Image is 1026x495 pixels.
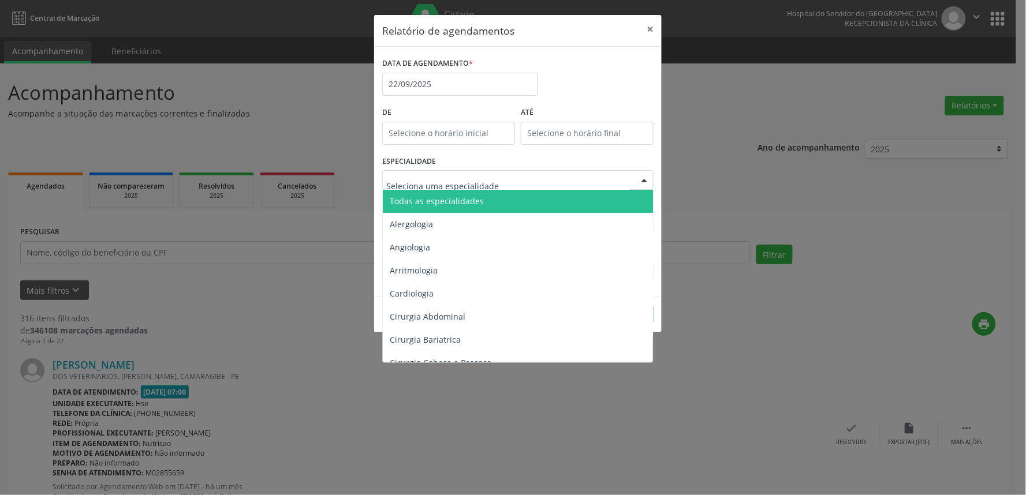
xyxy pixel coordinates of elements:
span: Angiologia [390,242,430,253]
button: Close [639,15,662,43]
span: Alergologia [390,219,433,230]
h5: Relatório de agendamentos [382,23,514,38]
input: Selecione o horário inicial [382,122,515,145]
span: Cirurgia Bariatrica [390,334,461,345]
span: Cardiologia [390,288,434,299]
label: DATA DE AGENDAMENTO [382,55,473,73]
label: ATÉ [521,104,654,122]
span: Todas as especialidades [390,196,484,207]
input: Selecione o horário final [521,122,654,145]
label: ESPECIALIDADE [382,153,436,171]
input: Selecione uma data ou intervalo [382,73,538,96]
span: Cirurgia Cabeça e Pescoço [390,357,491,368]
span: Cirurgia Abdominal [390,311,465,322]
label: De [382,104,515,122]
span: Arritmologia [390,265,438,276]
input: Seleciona uma especialidade [386,174,630,197]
